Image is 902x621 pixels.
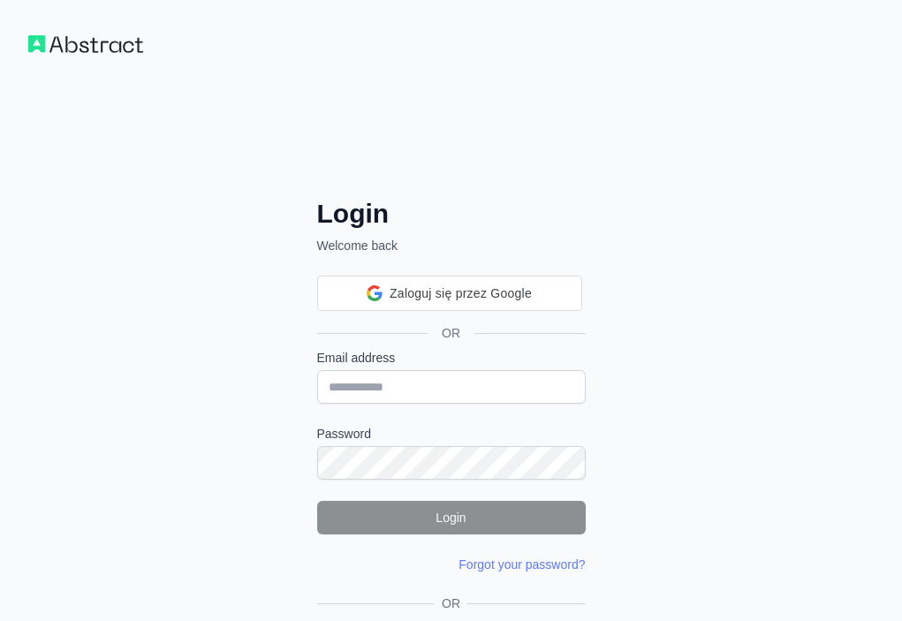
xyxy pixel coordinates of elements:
[317,425,586,443] label: Password
[459,557,585,572] a: Forgot your password?
[435,594,467,612] span: OR
[428,324,474,342] span: OR
[317,501,586,534] button: Login
[317,276,582,311] div: Zaloguj się przez Google
[317,198,586,230] h2: Login
[317,237,586,254] p: Welcome back
[390,284,532,303] span: Zaloguj się przez Google
[317,349,586,367] label: Email address
[28,35,143,53] img: Workflow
